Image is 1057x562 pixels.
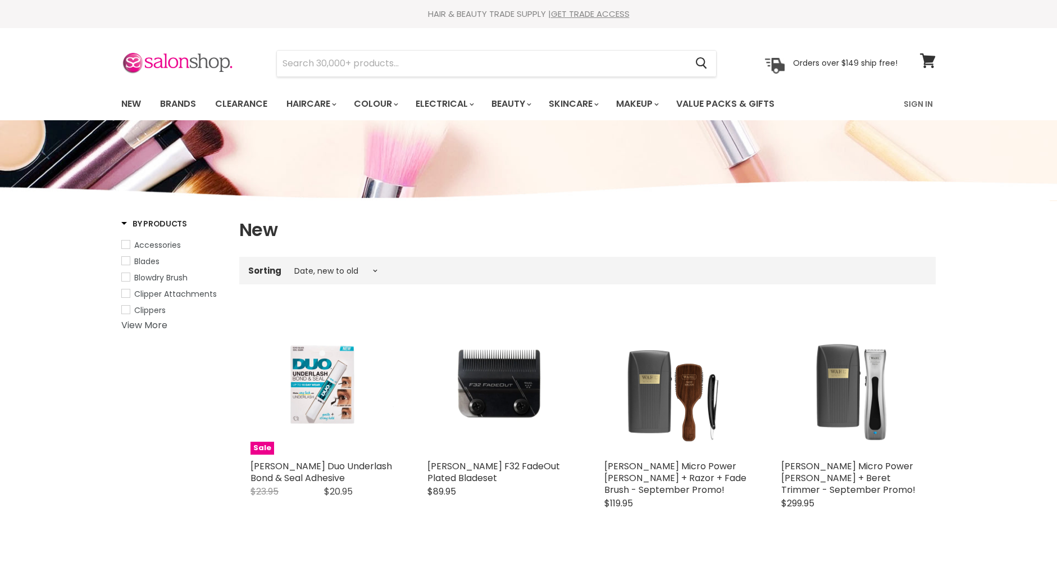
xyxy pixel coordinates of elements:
p: Orders over $149 ship free! [793,58,897,68]
nav: Main [107,88,950,120]
img: Ardell Duo Underlash Bond & Seal Adhesive [250,311,394,455]
a: Clippers [121,304,225,316]
span: $119.95 [604,497,633,510]
a: Accessories [121,239,225,251]
a: [PERSON_NAME] F32 FadeOut Plated Bladeset [427,460,560,484]
a: Makeup [608,92,666,116]
a: [PERSON_NAME] Duo Underlash Bond & Seal Adhesive [250,460,392,484]
ul: Main menu [113,88,840,120]
a: Wahl F32 FadeOut Plated Bladeset Wahl F32 FadeOut Plated Bladeset [427,311,571,455]
a: Colour [345,92,405,116]
label: Sorting [248,266,281,275]
a: Clearance [207,92,276,116]
a: Clipper Attachments [121,288,225,300]
span: $299.95 [781,497,814,510]
h3: By Products [121,218,187,229]
span: $20.95 [324,485,353,498]
a: Skincare [540,92,605,116]
a: [PERSON_NAME] Micro Power [PERSON_NAME] + Beret Trimmer - September Promo! [781,460,915,496]
span: Accessories [134,239,181,251]
h1: New [239,218,936,242]
a: Electrical [407,92,481,116]
button: Search [686,51,716,76]
span: Clipper Attachments [134,288,217,300]
a: View More [121,319,167,332]
a: GET TRADE ACCESS [551,8,630,20]
span: $89.95 [427,485,456,498]
span: Blades [134,256,160,267]
form: Product [276,50,717,77]
a: Brands [152,92,204,116]
img: Wahl F32 FadeOut Plated Bladeset [427,311,571,455]
div: HAIR & BEAUTY TRADE SUPPLY | [107,8,950,20]
a: Beauty [483,92,538,116]
a: [PERSON_NAME] Micro Power [PERSON_NAME] + Razor + Fade Brush - September Promo! [604,460,746,496]
span: Clippers [134,305,166,316]
input: Search [277,51,686,76]
span: $23.95 [250,485,279,498]
a: Haircare [278,92,343,116]
a: Blades [121,255,225,268]
img: Wahl Micro Power Shaver + Razor + Fade Brush - September Promo! [604,311,748,455]
a: Sign In [897,92,940,116]
span: Blowdry Brush [134,272,188,283]
a: New [113,92,149,116]
img: Wahl Micro Power Shaver + Beret Trimmer - September Promo! [781,311,924,455]
span: Sale [250,442,274,455]
a: Ardell Duo Underlash Bond & Seal Adhesive Ardell Duo Underlash Bond & Seal Adhesive Sale [250,311,394,455]
a: Value Packs & Gifts [668,92,783,116]
a: Blowdry Brush [121,271,225,284]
